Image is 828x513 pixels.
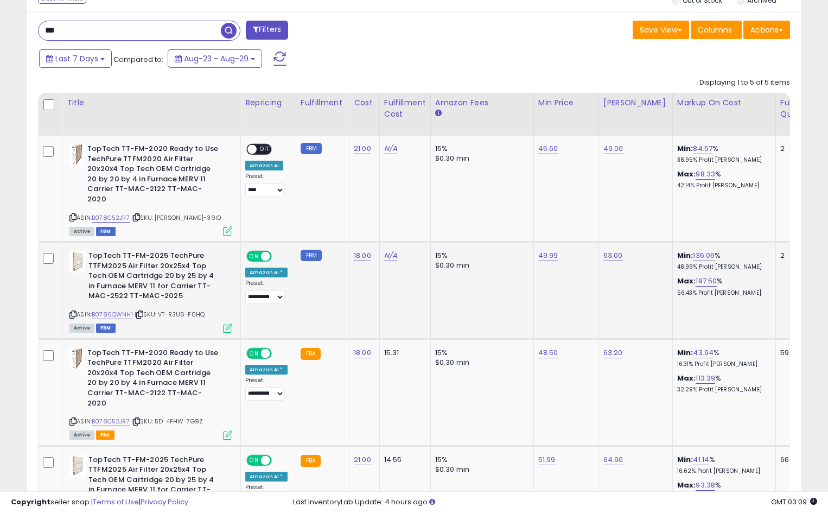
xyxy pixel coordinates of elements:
[677,289,767,297] p: 56.43% Profit [PERSON_NAME]
[354,250,371,261] a: 18.00
[677,263,767,271] p: 48.99% Profit [PERSON_NAME]
[384,250,397,261] a: N/A
[780,251,814,261] div: 2
[247,349,261,358] span: ON
[693,250,715,261] a: 136.06
[780,144,814,154] div: 2
[677,373,696,383] b: Max:
[677,454,693,465] b: Min:
[696,480,715,491] a: 93.38
[677,348,767,368] div: %
[69,455,86,477] img: 415rOySvQ5L._SL40_.jpg
[677,156,767,164] p: 38.95% Profit [PERSON_NAME]
[384,143,397,154] a: N/A
[69,227,94,236] span: All listings currently available for purchase on Amazon
[270,252,288,261] span: OFF
[603,143,623,154] a: 49.00
[384,97,426,120] div: Fulfillment Cost
[245,280,288,304] div: Preset:
[693,454,709,465] a: 41.14
[247,455,261,465] span: ON
[384,348,422,358] div: 15.31
[131,213,221,222] span: | SKU: [PERSON_NAME]-39I0
[168,49,262,68] button: Aug-23 - Aug-29
[435,465,525,474] div: $0.30 min
[435,154,525,163] div: $0.30 min
[69,348,85,370] img: 41VQ1wzIA5L._SL40_.jpg
[245,365,288,375] div: Amazon AI *
[696,169,715,180] a: 98.33
[270,349,288,358] span: OFF
[87,348,219,411] b: TopTech TT-FM-2020 Ready to Use TechPure TTFM2020 Air Filter 20x20x4 Top Tech OEM Cartridge 20 by...
[245,377,288,401] div: Preset:
[96,227,116,236] span: FBM
[245,173,288,197] div: Preset:
[11,497,50,507] strong: Copyright
[698,24,732,35] span: Columns
[69,144,232,235] div: ASIN:
[780,455,814,465] div: 66
[603,97,668,109] div: [PERSON_NAME]
[93,497,139,507] a: Terms of Use
[677,169,696,179] b: Max:
[633,21,689,39] button: Save View
[603,250,623,261] a: 63.00
[247,252,261,261] span: ON
[677,276,767,296] div: %
[538,143,558,154] a: 45.60
[257,145,274,154] span: OFF
[301,455,321,467] small: FBA
[131,417,203,426] span: | SKU: 5D-4FHW-7G9Z
[743,21,790,39] button: Actions
[354,454,371,465] a: 21.00
[677,347,693,358] b: Min:
[435,455,525,465] div: 15%
[435,144,525,154] div: 15%
[354,97,375,109] div: Cost
[354,347,371,358] a: 18.00
[96,430,114,440] span: FBA
[780,348,814,358] div: 59
[301,97,345,109] div: Fulfillment
[435,109,442,118] small: Amazon Fees.
[693,347,714,358] a: 43.94
[301,250,322,261] small: FBM
[88,455,220,508] b: TopTech TT-FM-2025 TechPure TTFM2025 Air Filter 20x25x4 Top Tech OEM Cartridge 20 by 25 by 4 in F...
[69,324,94,333] span: All listings currently available for purchase on Amazon
[245,472,288,482] div: Amazon AI *
[771,497,817,507] span: 2025-09-6 03:09 GMT
[603,454,623,465] a: 64.90
[67,97,236,109] div: Title
[780,97,818,120] div: Fulfillable Quantity
[39,49,112,68] button: Last 7 Days
[69,348,232,439] div: ASIN:
[435,348,525,358] div: 15%
[384,455,422,465] div: 14.55
[696,276,717,287] a: 197.50
[184,53,249,64] span: Aug-23 - Aug-29
[677,276,696,286] b: Max:
[69,251,232,331] div: ASIN:
[87,144,219,207] b: TopTech TT-FM-2020 Ready to Use TechPure TTFM2020 Air Filter 20x20x4 Top Tech OEM Cartridge 20 by...
[677,467,767,475] p: 16.62% Profit [PERSON_NAME]
[693,143,712,154] a: 84.57
[245,97,291,109] div: Repricing
[603,347,623,358] a: 63.20
[538,347,558,358] a: 48.50
[677,455,767,475] div: %
[677,144,767,164] div: %
[538,250,558,261] a: 49.99
[677,373,767,394] div: %
[92,417,130,426] a: B078C52JR7
[435,261,525,270] div: $0.30 min
[677,143,693,154] b: Min:
[677,480,696,490] b: Max:
[135,310,205,319] span: | SKU: VT-R3U6-F0HQ
[141,497,188,507] a: Privacy Policy
[69,430,94,440] span: All listings currently available for purchase on Amazon
[69,251,86,273] img: 415rOySvQ5L._SL40_.jpg
[113,54,163,65] span: Compared to:
[246,21,288,40] button: Filters
[677,97,771,109] div: Markup on Cost
[677,386,767,394] p: 32.29% Profit [PERSON_NAME]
